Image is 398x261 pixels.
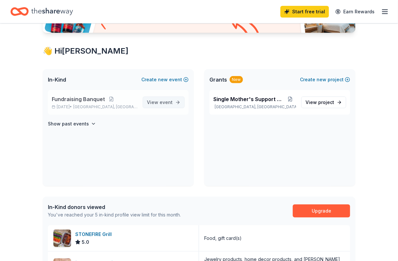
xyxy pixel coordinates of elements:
span: Single Mother's Support Group [213,95,284,103]
button: Show past events [48,120,96,128]
span: [GEOGRAPHIC_DATA], [GEOGRAPHIC_DATA] [73,104,137,110]
span: event [160,99,173,105]
div: Food, gift card(s) [204,234,242,242]
span: 5.0 [82,238,89,246]
p: [GEOGRAPHIC_DATA], [GEOGRAPHIC_DATA] [213,104,296,110]
img: Curvy arrow [228,13,261,38]
div: 👋 Hi [PERSON_NAME] [43,46,355,56]
p: [DATE] • [52,104,137,110]
div: You've reached your 5 in-kind profile view limit for this month. [48,211,181,219]
span: View [147,98,173,106]
span: Fundraising Banquet [52,95,105,103]
div: New [230,76,243,83]
span: new [317,76,326,84]
img: Image for STONEFIRE Grill [53,229,71,247]
a: Start free trial [280,6,329,18]
div: STONEFIRE Grill [75,230,114,238]
span: In-Kind [48,76,66,84]
button: Createnewproject [300,76,350,84]
a: Earn Rewards [332,6,378,18]
a: Upgrade [293,204,350,217]
h4: Show past events [48,120,89,128]
span: Grants [209,76,227,84]
span: View [306,98,334,106]
span: project [318,99,334,105]
a: View project [301,97,346,108]
a: Home [10,4,73,19]
button: Createnewevent [141,76,189,84]
div: In-Kind donors viewed [48,203,181,211]
a: View event [143,97,185,108]
span: new [158,76,168,84]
